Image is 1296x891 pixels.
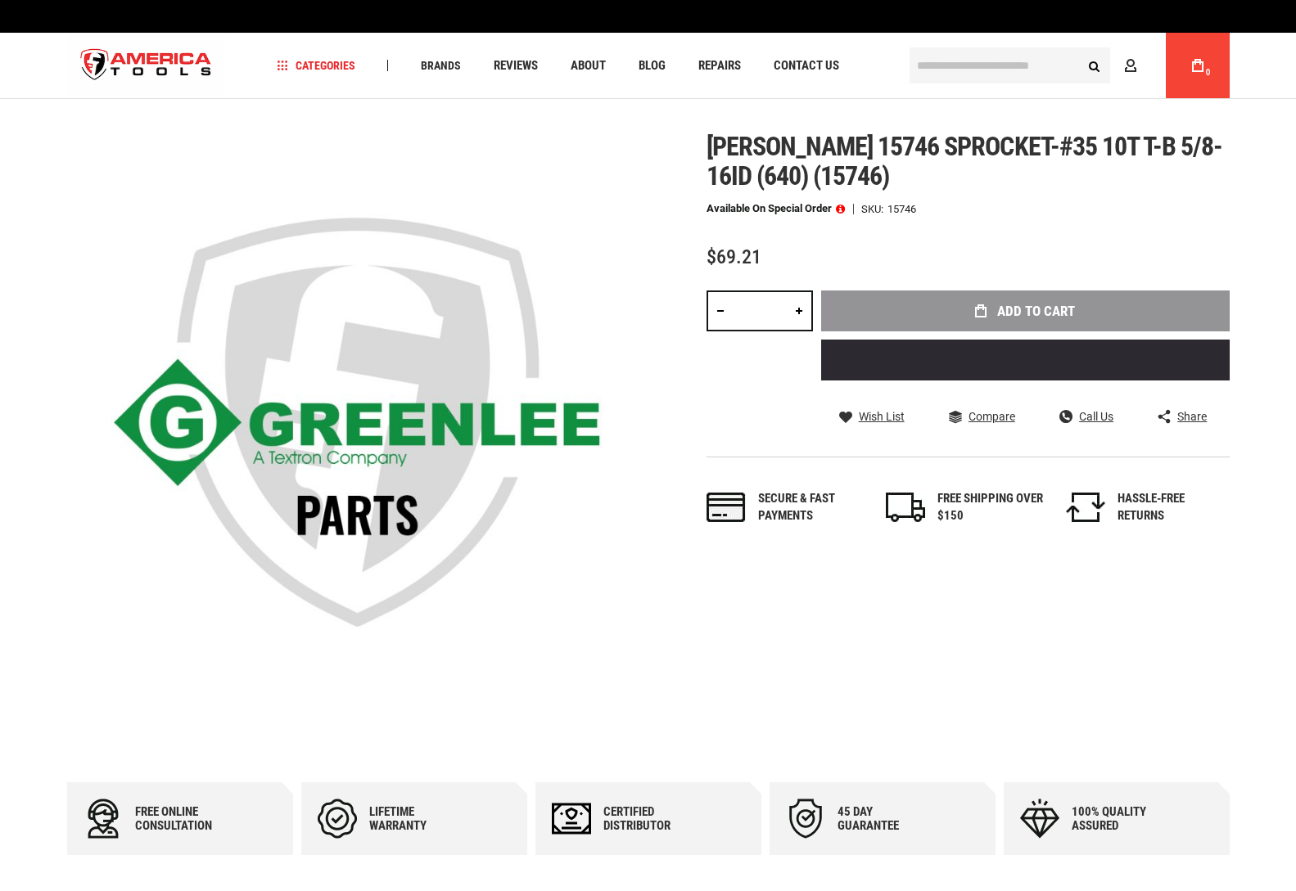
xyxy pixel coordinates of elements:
[1177,411,1207,422] span: Share
[421,60,461,71] span: Brands
[67,35,226,97] img: America Tools
[1206,68,1211,77] span: 0
[67,35,226,97] a: store logo
[861,204,887,214] strong: SKU
[707,245,761,268] span: $69.21
[707,131,1223,191] span: [PERSON_NAME] 15746 sprocket-#35 10t t-b 5/8-16id (640) (15746)
[758,490,865,525] div: Secure & fast payments
[413,55,468,77] a: Brands
[1059,409,1113,424] a: Call Us
[571,60,606,72] span: About
[766,55,847,77] a: Contact Us
[1079,411,1113,422] span: Call Us
[1072,805,1170,833] div: 100% quality assured
[859,411,905,422] span: Wish List
[774,60,839,72] span: Contact Us
[887,204,916,214] div: 15746
[969,411,1015,422] span: Compare
[277,60,355,71] span: Categories
[886,493,925,522] img: shipping
[603,805,702,833] div: Certified Distributor
[1182,33,1213,98] a: 0
[269,55,363,77] a: Categories
[691,55,748,77] a: Repairs
[707,493,746,522] img: payments
[707,203,845,214] p: Available on Special Order
[838,805,936,833] div: 45 day Guarantee
[135,805,233,833] div: Free online consultation
[486,55,545,77] a: Reviews
[369,805,467,833] div: Lifetime warranty
[1079,50,1110,81] button: Search
[494,60,538,72] span: Reviews
[949,409,1015,424] a: Compare
[839,409,905,424] a: Wish List
[639,60,666,72] span: Blog
[563,55,613,77] a: About
[631,55,673,77] a: Blog
[698,60,741,72] span: Repairs
[937,490,1044,525] div: FREE SHIPPING OVER $150
[1066,493,1105,522] img: returns
[1118,490,1224,525] div: HASSLE-FREE RETURNS
[67,132,648,713] img: main product photo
